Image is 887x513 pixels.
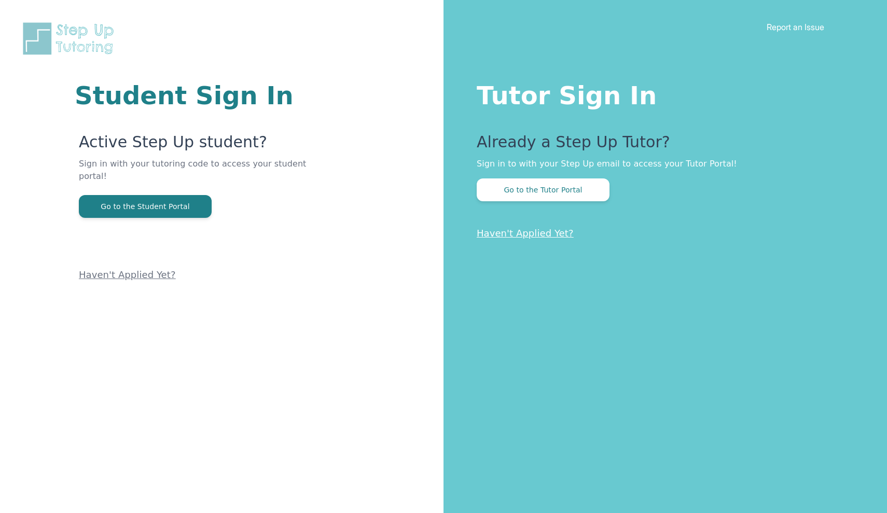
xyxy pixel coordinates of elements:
[79,195,212,218] button: Go to the Student Portal
[79,201,212,211] a: Go to the Student Portal
[477,228,574,239] a: Haven't Applied Yet?
[767,22,824,32] a: Report an Issue
[79,133,319,158] p: Active Step Up student?
[477,133,846,158] p: Already a Step Up Tutor?
[79,158,319,195] p: Sign in with your tutoring code to access your student portal!
[477,178,609,201] button: Go to the Tutor Portal
[79,269,176,280] a: Haven't Applied Yet?
[21,21,120,57] img: Step Up Tutoring horizontal logo
[477,158,846,170] p: Sign in to with your Step Up email to access your Tutor Portal!
[477,185,609,195] a: Go to the Tutor Portal
[477,79,846,108] h1: Tutor Sign In
[75,83,319,108] h1: Student Sign In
